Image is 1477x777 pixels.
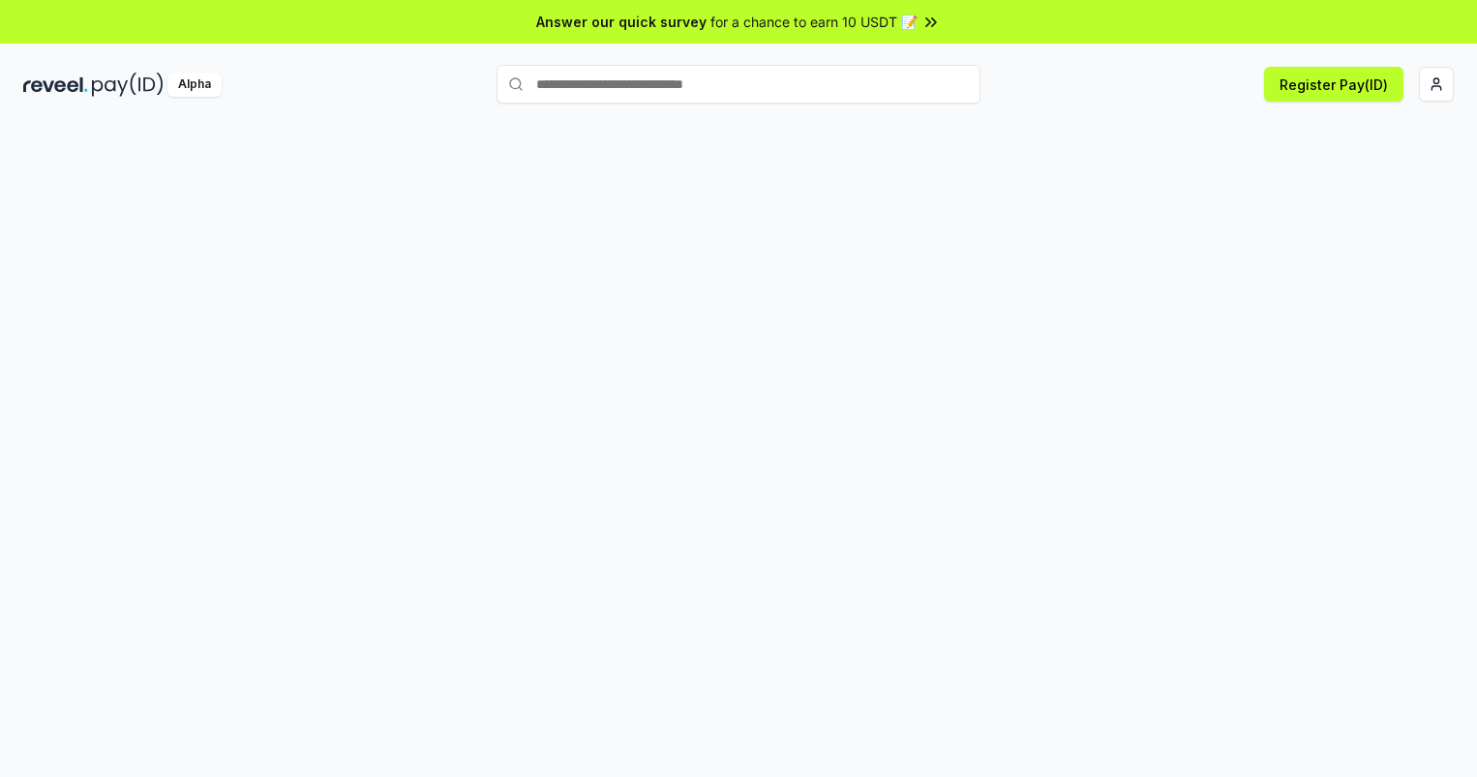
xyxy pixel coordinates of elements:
[23,73,88,97] img: reveel_dark
[536,12,707,32] span: Answer our quick survey
[1264,67,1403,102] button: Register Pay(ID)
[92,73,164,97] img: pay_id
[167,73,222,97] div: Alpha
[710,12,918,32] span: for a chance to earn 10 USDT 📝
